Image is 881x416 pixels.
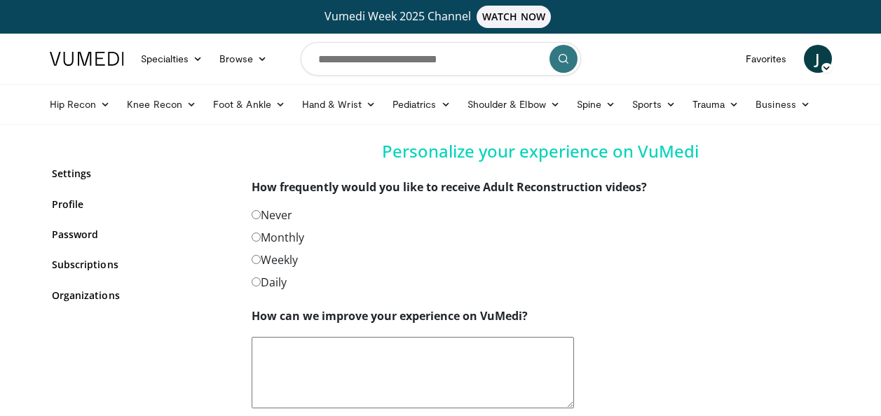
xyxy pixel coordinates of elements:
[737,45,795,73] a: Favorites
[804,45,832,73] a: J
[747,90,819,118] a: Business
[252,251,298,268] label: Weekly
[118,90,205,118] a: Knee Recon
[252,141,830,162] h4: Personalize your experience on VuMedi
[477,6,551,28] span: WATCH NOW
[132,45,212,73] a: Specialties
[384,90,459,118] a: Pediatrics
[684,90,748,118] a: Trauma
[252,277,261,286] input: Daily
[52,288,231,303] a: Organizations
[568,90,624,118] a: Spine
[211,45,275,73] a: Browse
[52,197,231,212] a: Profile
[624,90,684,118] a: Sports
[252,179,647,195] strong: How frequently would you like to receive Adult Reconstruction videos?
[252,255,261,264] input: Weekly
[252,233,261,242] input: Monthly
[459,90,568,118] a: Shoulder & Elbow
[205,90,294,118] a: Foot & Ankle
[52,227,231,242] a: Password
[252,210,261,219] input: Never
[50,52,124,66] img: VuMedi Logo
[252,307,528,324] label: How can we improve your experience on VuMedi?
[41,90,119,118] a: Hip Recon
[294,90,384,118] a: Hand & Wrist
[301,42,581,76] input: Search topics, interventions
[252,207,292,223] label: Never
[52,257,231,272] a: Subscriptions
[52,6,830,28] a: Vumedi Week 2025 ChannelWATCH NOW
[252,229,304,246] label: Monthly
[52,166,231,181] a: Settings
[252,274,287,291] label: Daily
